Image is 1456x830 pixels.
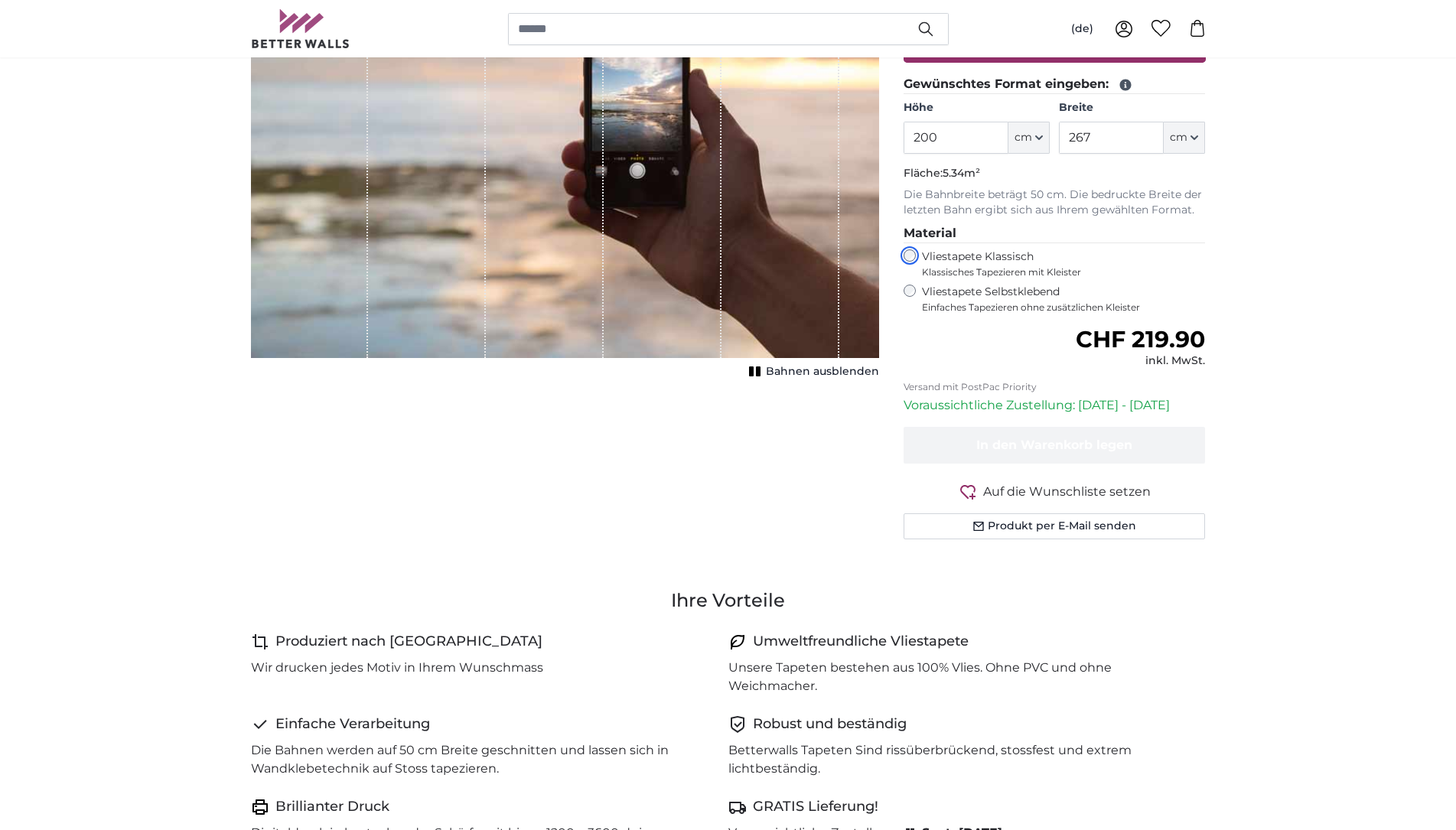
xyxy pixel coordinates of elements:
[753,714,907,735] h4: Robust und beständig
[904,100,1050,116] label: Höhe
[753,631,969,653] h4: Umweltfreundliche Vliestapete
[275,714,430,735] h4: Einfache Verarbeitung
[251,588,1206,613] h3: Ihre Vorteile
[1076,325,1205,353] span: CHF 219.90
[251,659,543,677] p: Wir drucken jedes Motiv in Ihrem Wunschmass
[766,364,879,379] span: Bahnen ausblenden
[922,249,1193,278] label: Vliestapete Klassisch
[904,187,1206,218] p: Die Bahnbreite beträgt 50 cm. Die bedruckte Breite der letzten Bahn ergibt sich aus Ihrem gewählt...
[728,659,1194,695] p: Unsere Tapeten bestehen aus 100% Vlies. Ohne PVC und ohne Weichmacher.
[728,741,1194,778] p: Betterwalls Tapeten Sind rissüberbrückend, stossfest und extrem lichtbeständig.
[1059,15,1106,43] button: (de)
[753,796,878,818] h4: GRATIS Lieferung!
[943,166,980,180] span: 5.34m²
[1059,100,1205,116] label: Breite
[904,513,1206,539] button: Produkt per E-Mail senden
[904,166,1206,181] p: Fläche:
[904,482,1206,501] button: Auf die Wunschliste setzen
[275,796,389,818] h4: Brillianter Druck
[983,483,1151,501] span: Auf die Wunschliste setzen
[1008,122,1050,154] button: cm
[1076,353,1205,369] div: inkl. MwSt.
[1164,122,1205,154] button: cm
[976,438,1132,452] span: In den Warenkorb legen
[904,427,1206,464] button: In den Warenkorb legen
[744,361,879,382] button: Bahnen ausblenden
[904,381,1206,393] p: Versand mit PostPac Priority
[1015,130,1032,145] span: cm
[904,396,1206,415] p: Voraussichtliche Zustellung: [DATE] - [DATE]
[251,9,350,48] img: Betterwalls
[922,266,1193,278] span: Klassisches Tapezieren mit Kleister
[922,285,1206,314] label: Vliestapete Selbstklebend
[904,75,1206,94] legend: Gewünschtes Format eingeben:
[1170,130,1187,145] span: cm
[275,631,542,653] h4: Produziert nach [GEOGRAPHIC_DATA]
[922,301,1206,314] span: Einfaches Tapezieren ohne zusätzlichen Kleister
[904,224,1206,243] legend: Material
[251,741,716,778] p: Die Bahnen werden auf 50 cm Breite geschnitten und lassen sich in Wandklebetechnik auf Stoss tape...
